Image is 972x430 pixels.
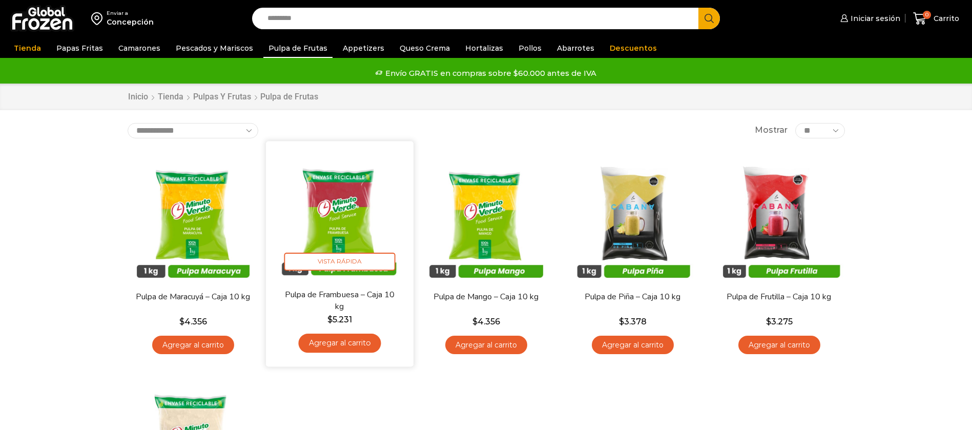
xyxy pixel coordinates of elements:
[592,336,674,355] a: Agregar al carrito: “Pulpa de Piña - Caja 10 kg”
[923,11,931,19] span: 0
[838,8,900,29] a: Iniciar sesión
[128,91,318,103] nav: Breadcrumb
[720,291,838,303] a: Pulpa de Frutilla – Caja 10 kg
[738,336,820,355] a: Agregar al carrito: “Pulpa de Frutilla - Caja 10 kg”
[263,38,333,58] a: Pulpa de Frutas
[113,38,166,58] a: Camarones
[395,38,455,58] a: Queso Crema
[460,38,508,58] a: Hortalizas
[51,38,108,58] a: Papas Fritas
[472,317,478,326] span: $
[284,253,395,271] span: Vista Rápida
[472,317,500,326] bdi: 4.356
[260,92,318,101] h1: Pulpa de Frutas
[9,38,46,58] a: Tienda
[573,291,691,303] a: Pulpa de Piña – Caja 10 kg
[179,317,184,326] span: $
[552,38,599,58] a: Abarrotes
[91,10,107,27] img: address-field-icon.svg
[445,336,527,355] a: Agregar al carrito: “Pulpa de Mango - Caja 10 kg”
[513,38,547,58] a: Pollos
[698,8,720,29] button: Search button
[157,91,184,103] a: Tienda
[179,317,207,326] bdi: 4.356
[931,13,959,24] span: Carrito
[280,289,399,313] a: Pulpa de Frambuesa – Caja 10 kg
[755,125,788,136] span: Mostrar
[338,38,389,58] a: Appetizers
[327,314,332,324] span: $
[605,38,662,58] a: Descuentos
[107,10,154,17] div: Enviar a
[152,336,234,355] a: Agregar al carrito: “Pulpa de Maracuyá - Caja 10 kg”
[619,317,624,326] span: $
[848,13,900,24] span: Iniciar sesión
[327,314,351,324] bdi: 5.231
[128,123,258,138] select: Pedido de la tienda
[193,91,252,103] a: Pulpas y Frutas
[766,317,793,326] bdi: 3.275
[107,17,154,27] div: Concepción
[134,291,252,303] a: Pulpa de Maracuyá – Caja 10 kg
[171,38,258,58] a: Pescados y Mariscos
[911,7,962,31] a: 0 Carrito
[298,334,381,353] a: Agregar al carrito: “Pulpa de Frambuesa - Caja 10 kg”
[128,91,149,103] a: Inicio
[427,291,545,303] a: Pulpa de Mango – Caja 10 kg
[619,317,647,326] bdi: 3.378
[766,317,771,326] span: $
